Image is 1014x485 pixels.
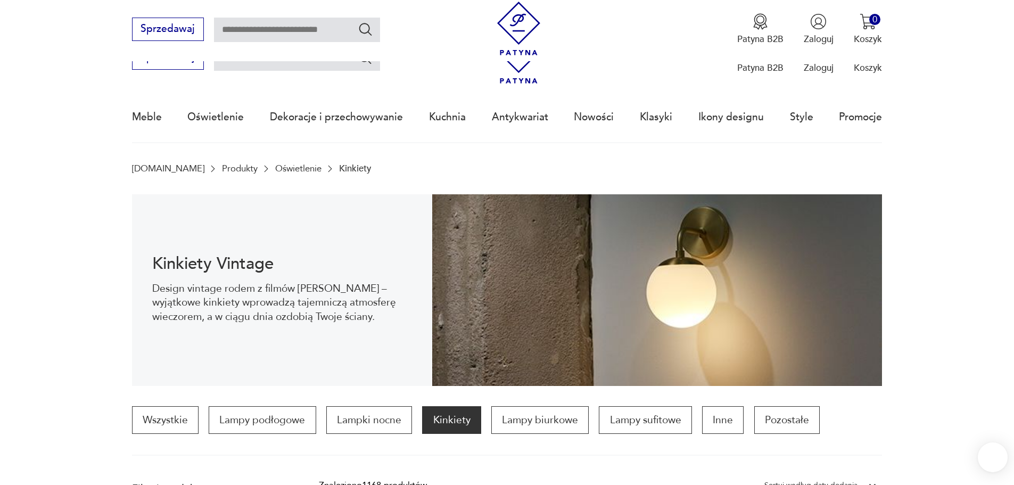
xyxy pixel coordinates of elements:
[132,163,204,174] a: [DOMAIN_NAME]
[854,13,882,45] button: 0Koszyk
[152,256,411,272] h1: Kinkiety Vintage
[702,406,744,434] a: Inne
[358,21,373,37] button: Szukaj
[804,62,834,74] p: Zaloguj
[209,406,316,434] a: Lampy podłogowe
[491,406,589,434] a: Lampy biurkowe
[492,93,548,142] a: Antykwariat
[839,93,882,142] a: Promocje
[326,406,412,434] a: Lampki nocne
[854,62,882,74] p: Koszyk
[804,33,834,45] p: Zaloguj
[432,194,883,386] img: Kinkiety vintage
[358,50,373,65] button: Szukaj
[429,93,466,142] a: Kuchnia
[132,26,204,34] a: Sprzedawaj
[869,14,880,25] div: 0
[860,13,876,30] img: Ikona koszyka
[599,406,691,434] a: Lampy sufitowe
[854,33,882,45] p: Koszyk
[152,282,411,324] p: Design vintage rodem z filmów [PERSON_NAME] – wyjątkowe kinkiety wprowadzą tajemniczą atmosferę w...
[978,442,1008,472] iframe: Smartsupp widget button
[754,406,820,434] a: Pozostałe
[275,163,321,174] a: Oświetlenie
[132,18,204,41] button: Sprzedawaj
[640,93,672,142] a: Klasyki
[270,93,403,142] a: Dekoracje i przechowywanie
[132,406,199,434] a: Wszystkie
[132,93,162,142] a: Meble
[737,62,784,74] p: Patyna B2B
[737,33,784,45] p: Patyna B2B
[752,13,769,30] img: Ikona medalu
[737,13,784,45] button: Patyna B2B
[737,13,784,45] a: Ikona medaluPatyna B2B
[222,163,258,174] a: Produkty
[132,54,204,63] a: Sprzedawaj
[698,93,764,142] a: Ikony designu
[574,93,614,142] a: Nowości
[804,13,834,45] button: Zaloguj
[790,93,813,142] a: Style
[339,163,371,174] p: Kinkiety
[492,2,546,55] img: Patyna - sklep z meblami i dekoracjami vintage
[187,93,244,142] a: Oświetlenie
[422,406,481,434] a: Kinkiety
[810,13,827,30] img: Ikonka użytkownika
